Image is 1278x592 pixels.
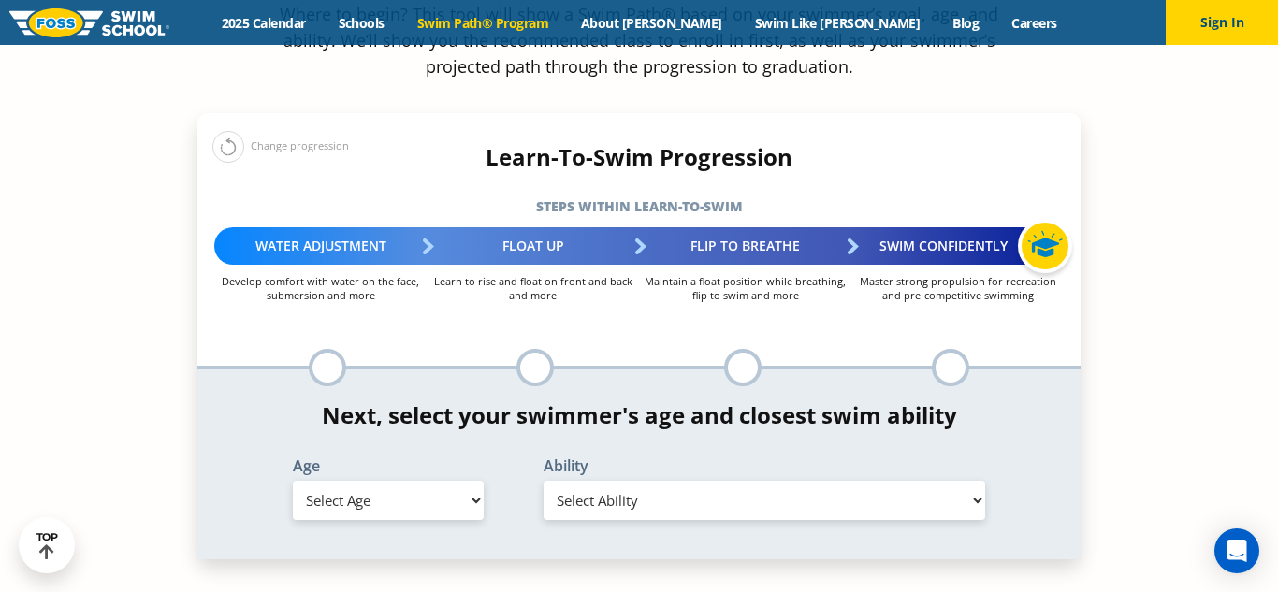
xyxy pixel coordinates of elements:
p: Maintain a float position while breathing, flip to swim and more [639,274,851,302]
a: Blog [937,14,995,32]
p: Master strong propulsion for recreation and pre-competitive swimming [851,274,1064,302]
div: Float Up [427,227,639,265]
div: Swim Confidently [851,227,1064,265]
h4: Next, select your swimmer's age and closest swim ability [197,402,1081,428]
a: About [PERSON_NAME] [565,14,739,32]
a: 2025 Calendar [205,14,322,32]
a: Swim Like [PERSON_NAME] [738,14,937,32]
h5: Steps within Learn-to-Swim [197,194,1081,220]
a: Schools [322,14,400,32]
label: Age [293,458,484,473]
p: Learn to rise and float on front and back and more [427,274,639,302]
div: TOP [36,531,58,560]
div: Water Adjustment [214,227,427,265]
label: Ability [544,458,985,473]
a: Swim Path® Program [400,14,564,32]
img: FOSS Swim School Logo [9,8,169,37]
div: Flip to Breathe [639,227,851,265]
p: Develop comfort with water on the face, submersion and more [214,274,427,302]
a: Careers [995,14,1073,32]
div: Change progression [212,130,349,163]
div: Open Intercom Messenger [1214,528,1259,573]
h4: Learn-To-Swim Progression [197,144,1081,170]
